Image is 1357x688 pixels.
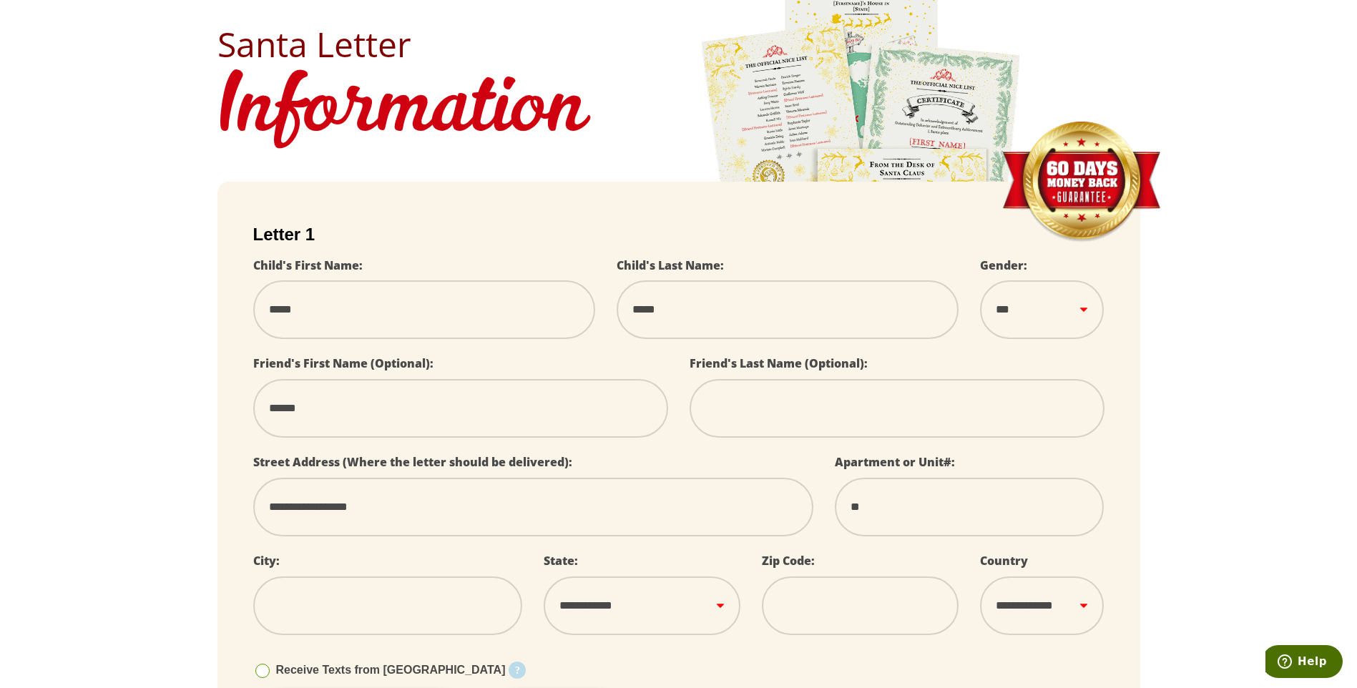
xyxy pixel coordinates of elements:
[217,62,1140,160] h1: Information
[835,454,955,470] label: Apartment or Unit#:
[544,553,578,569] label: State:
[1001,121,1162,243] img: Money Back Guarantee
[253,225,1104,245] h2: Letter 1
[617,257,724,273] label: Child's Last Name:
[762,553,815,569] label: Zip Code:
[276,664,506,676] span: Receive Texts from [GEOGRAPHIC_DATA]
[1265,645,1343,681] iframe: Opens a widget where you can find more information
[253,257,363,273] label: Child's First Name:
[980,257,1027,273] label: Gender:
[253,454,572,470] label: Street Address (Where the letter should be delivered):
[690,355,868,371] label: Friend's Last Name (Optional):
[253,355,433,371] label: Friend's First Name (Optional):
[217,27,1140,62] h2: Santa Letter
[980,553,1028,569] label: Country
[253,553,280,569] label: City:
